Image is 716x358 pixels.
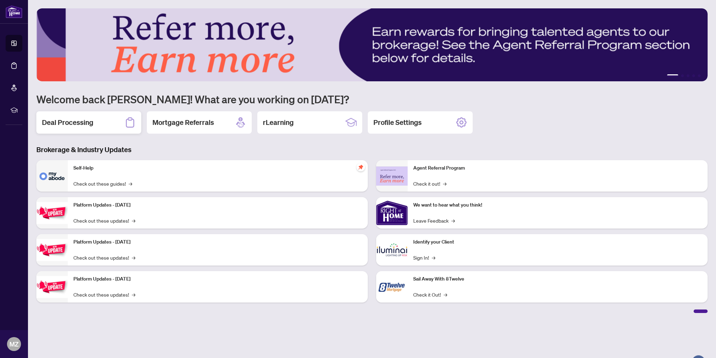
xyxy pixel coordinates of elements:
img: Self-Help [36,160,68,192]
img: Slide 0 [36,8,708,81]
img: Sail Away With 8Twelve [376,271,408,303]
button: 4 [692,74,695,77]
img: logo [6,5,22,18]
p: Identify your Client [413,238,702,246]
span: → [132,254,135,261]
h3: Brokerage & Industry Updates [36,145,708,155]
h2: rLearning [263,118,294,127]
img: Platform Updates - July 8, 2025 [36,239,68,261]
a: Check out these updates!→ [73,254,135,261]
img: Platform Updates - June 23, 2025 [36,276,68,298]
span: → [432,254,435,261]
span: → [132,217,135,224]
a: Check out these updates!→ [73,291,135,298]
button: Open asap [688,334,709,355]
button: 1 [667,74,678,77]
p: Platform Updates - [DATE] [73,201,362,209]
h2: Deal Processing [42,118,93,127]
span: → [451,217,455,224]
span: pushpin [357,163,365,171]
a: Check out these updates!→ [73,217,135,224]
a: Check out these guides!→ [73,180,132,187]
span: MZ [9,339,19,349]
p: Sail Away With 8Twelve [413,275,702,283]
a: Leave Feedback→ [413,217,455,224]
p: Self-Help [73,164,362,172]
h1: Welcome back [PERSON_NAME]! What are you working on [DATE]? [36,92,708,106]
span: → [129,180,132,187]
h2: Profile Settings [373,118,422,127]
button: 5 [698,74,701,77]
img: We want to hear what you think! [376,197,408,229]
p: Platform Updates - [DATE] [73,238,362,246]
span: → [132,291,135,298]
button: 3 [687,74,689,77]
p: Platform Updates - [DATE] [73,275,362,283]
p: Agent Referral Program [413,164,702,172]
p: We want to hear what you think! [413,201,702,209]
span: → [444,291,447,298]
button: 2 [681,74,684,77]
h2: Mortgage Referrals [152,118,214,127]
a: Sign In!→ [413,254,435,261]
span: → [443,180,446,187]
img: Platform Updates - July 21, 2025 [36,202,68,224]
a: Check it Out!→ [413,291,447,298]
img: Agent Referral Program [376,166,408,186]
img: Identify your Client [376,234,408,266]
a: Check it out!→ [413,180,446,187]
